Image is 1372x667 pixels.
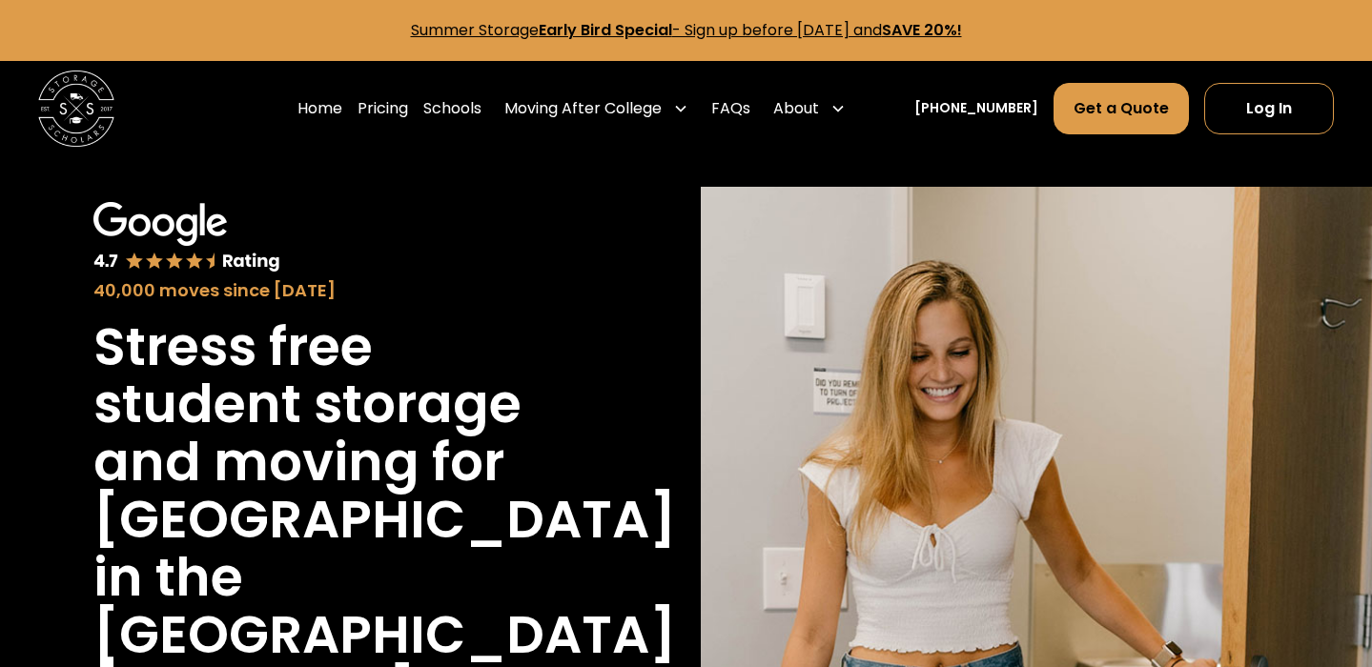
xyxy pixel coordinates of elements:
div: Moving After College [504,97,662,120]
a: Summer StorageEarly Bird Special- Sign up before [DATE] andSAVE 20%! [411,19,962,41]
a: Log In [1204,83,1334,134]
a: Home [297,82,342,135]
strong: Early Bird Special [539,19,672,41]
a: Get a Quote [1054,83,1189,134]
h1: Stress free student storage and moving for [93,318,577,492]
a: [PHONE_NUMBER] [914,98,1038,118]
a: Schools [423,82,481,135]
img: Storage Scholars main logo [38,71,114,147]
img: Google 4.7 star rating [93,202,280,273]
div: 40,000 moves since [DATE] [93,277,577,303]
div: Moving After College [497,82,696,135]
a: Pricing [358,82,408,135]
strong: SAVE 20%! [882,19,962,41]
a: FAQs [711,82,750,135]
div: About [766,82,853,135]
div: About [773,97,819,120]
